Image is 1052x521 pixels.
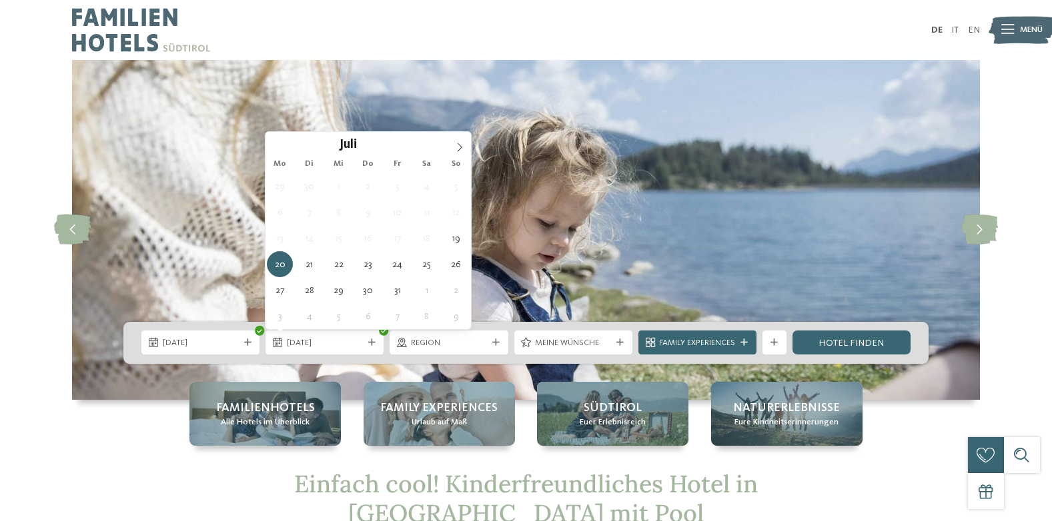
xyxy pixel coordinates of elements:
[414,277,440,303] span: August 1, 2026
[216,400,315,416] span: Familienhotels
[793,330,911,354] a: Hotel finden
[443,225,469,251] span: Juli 19, 2026
[383,160,412,169] span: Fr
[295,160,324,169] span: Di
[733,400,840,416] span: Naturerlebnisse
[326,199,352,225] span: Juli 8, 2026
[384,277,410,303] span: Juli 31, 2026
[384,225,410,251] span: Juli 17, 2026
[296,173,322,199] span: Juni 30, 2026
[296,199,322,225] span: Juli 7, 2026
[355,225,381,251] span: Juli 16, 2026
[411,337,487,349] span: Region
[72,60,980,400] img: Kinderfreundliches Hotel in Südtirol mit Pool gesucht?
[354,160,383,169] span: Do
[384,251,410,277] span: Juli 24, 2026
[414,225,440,251] span: Juli 18, 2026
[267,199,293,225] span: Juli 6, 2026
[414,199,440,225] span: Juli 11, 2026
[1020,24,1043,36] span: Menü
[296,277,322,303] span: Juli 28, 2026
[296,225,322,251] span: Juli 14, 2026
[267,277,293,303] span: Juli 27, 2026
[412,160,442,169] span: Sa
[326,225,352,251] span: Juli 15, 2026
[412,416,467,428] span: Urlaub auf Maß
[267,251,293,277] span: Juli 20, 2026
[414,251,440,277] span: Juli 25, 2026
[443,199,469,225] span: Juli 12, 2026
[951,25,959,35] a: IT
[968,25,980,35] a: EN
[384,173,410,199] span: Juli 3, 2026
[296,251,322,277] span: Juli 21, 2026
[340,139,357,152] span: Juli
[189,382,341,446] a: Kinderfreundliches Hotel in Südtirol mit Pool gesucht? Familienhotels Alle Hotels im Überblick
[326,303,352,329] span: August 5, 2026
[355,277,381,303] span: Juli 30, 2026
[267,303,293,329] span: August 3, 2026
[443,173,469,199] span: Juli 5, 2026
[414,303,440,329] span: August 8, 2026
[221,416,310,428] span: Alle Hotels im Überblick
[355,173,381,199] span: Juli 2, 2026
[711,382,863,446] a: Kinderfreundliches Hotel in Südtirol mit Pool gesucht? Naturerlebnisse Eure Kindheitserinnerungen
[355,251,381,277] span: Juli 23, 2026
[266,160,295,169] span: Mo
[326,277,352,303] span: Juli 29, 2026
[414,173,440,199] span: Juli 4, 2026
[580,416,646,428] span: Euer Erlebnisreich
[584,400,642,416] span: Südtirol
[326,173,352,199] span: Juli 1, 2026
[384,199,410,225] span: Juli 10, 2026
[384,303,410,329] span: August 7, 2026
[287,337,363,349] span: [DATE]
[357,137,401,151] input: Year
[537,382,688,446] a: Kinderfreundliches Hotel in Südtirol mit Pool gesucht? Südtirol Euer Erlebnisreich
[267,173,293,199] span: Juni 29, 2026
[364,382,515,446] a: Kinderfreundliches Hotel in Südtirol mit Pool gesucht? Family Experiences Urlaub auf Maß
[163,337,239,349] span: [DATE]
[380,400,498,416] span: Family Experiences
[931,25,943,35] a: DE
[659,337,735,349] span: Family Experiences
[326,251,352,277] span: Juli 22, 2026
[443,303,469,329] span: August 9, 2026
[442,160,471,169] span: So
[296,303,322,329] span: August 4, 2026
[267,225,293,251] span: Juli 13, 2026
[535,337,611,349] span: Meine Wünsche
[443,277,469,303] span: August 2, 2026
[443,251,469,277] span: Juli 26, 2026
[324,160,354,169] span: Mi
[734,416,839,428] span: Eure Kindheitserinnerungen
[355,199,381,225] span: Juli 9, 2026
[355,303,381,329] span: August 6, 2026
